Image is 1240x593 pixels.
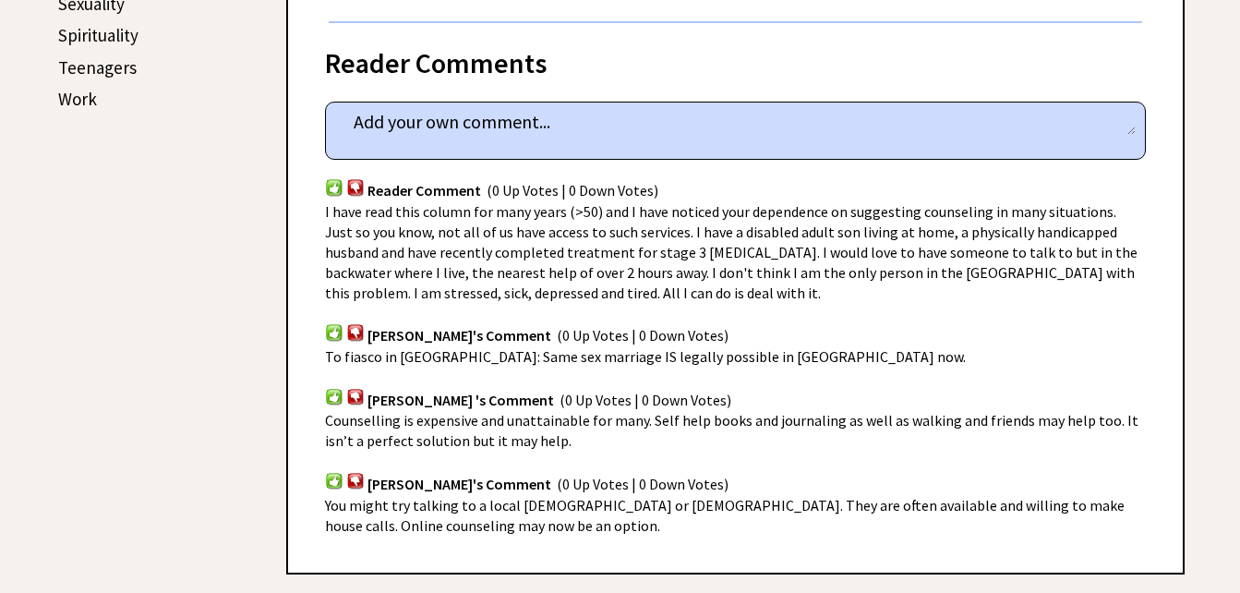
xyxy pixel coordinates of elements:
a: Work [58,88,97,110]
a: Teenagers [58,56,137,79]
img: votup.png [325,178,343,196]
img: votdown.png [346,472,365,490]
span: (0 Up Votes | 0 Down Votes) [487,182,658,200]
span: (0 Up Votes | 0 Down Votes) [557,475,728,493]
img: votdown.png [346,323,365,341]
img: votdown.png [346,178,365,196]
img: votup.png [325,472,343,490]
span: [PERSON_NAME]'s Comment [367,327,551,345]
span: Reader Comment [367,182,481,200]
span: (0 Up Votes | 0 Down Votes) [560,391,731,409]
span: To fiasco in [GEOGRAPHIC_DATA]: Same sex marriage IS legally possible in [GEOGRAPHIC_DATA] now. [325,347,966,366]
span: [PERSON_NAME] 's Comment [367,391,554,409]
img: votdown.png [346,388,365,405]
span: [PERSON_NAME]'s Comment [367,475,551,493]
img: votup.png [325,323,343,341]
span: (0 Up Votes | 0 Down Votes) [557,327,728,345]
a: Spirituality [58,24,138,46]
span: Counselling is expensive and unattainable for many. Self help books and journaling as well as wal... [325,411,1138,450]
span: I have read this column for many years (>50) and I have noticed your dependence on suggesting cou... [325,202,1138,302]
img: votup.png [325,388,343,405]
span: You might try talking to a local [DEMOGRAPHIC_DATA] or [DEMOGRAPHIC_DATA]. They are often availab... [325,496,1125,535]
div: Reader Comments [325,43,1146,73]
